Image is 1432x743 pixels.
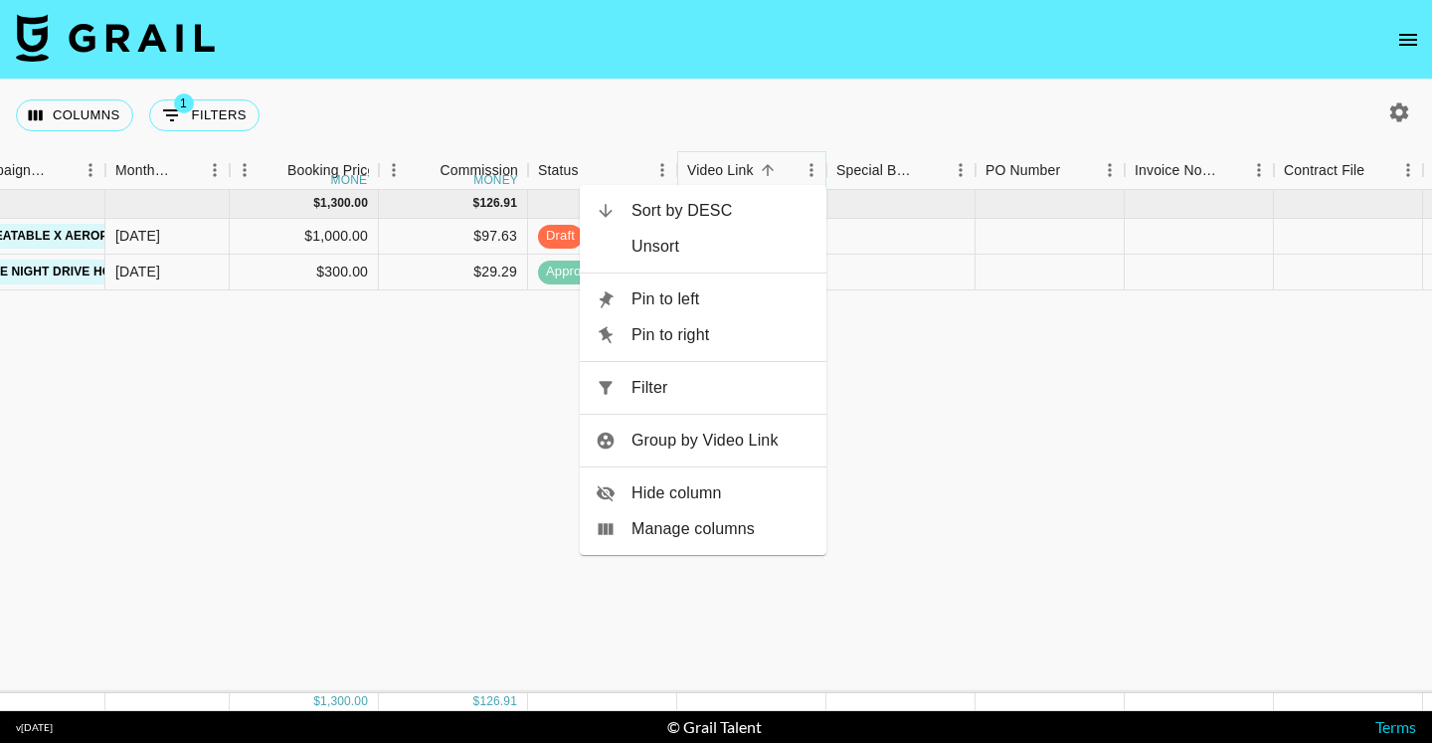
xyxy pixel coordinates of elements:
div: 1,300.00 [320,693,368,710]
button: Menu [1095,155,1125,185]
button: open drawer [1388,20,1428,60]
span: Sort by DESC [631,199,810,223]
span: Hide column [631,481,810,505]
ul: Menu [580,185,826,555]
div: money [473,174,518,186]
div: Status [538,151,579,190]
div: Month Due [105,151,230,190]
div: Video Link [687,151,754,190]
div: Special Booking Type [826,151,976,190]
div: $ [473,195,480,212]
button: Menu [76,155,105,185]
span: draft [538,227,583,246]
div: Invoice Notes [1125,151,1274,190]
div: Commission [440,151,518,190]
button: Menu [946,155,976,185]
div: $ [313,195,320,212]
div: Contract File [1274,151,1423,190]
button: Sort [754,156,782,184]
button: Sort [1364,156,1392,184]
button: Menu [1393,155,1423,185]
div: PO Number [985,151,1060,190]
button: Menu [379,155,409,185]
img: Grail Talent [16,14,215,62]
button: Sort [260,156,287,184]
div: money [331,174,376,186]
div: Jul '25 [115,226,160,246]
button: Menu [647,155,677,185]
div: $ [473,693,480,710]
span: Unsort [631,235,810,259]
button: Select columns [16,99,133,131]
button: Menu [1244,155,1274,185]
span: Pin to right [631,323,810,347]
div: 126.91 [479,195,517,212]
div: © Grail Talent [667,717,762,737]
div: Jul '25 [115,262,160,281]
div: $ [313,693,320,710]
span: Filter [631,376,810,400]
div: Invoice Notes [1135,151,1216,190]
button: Sort [579,156,607,184]
button: Show filters [149,99,260,131]
button: Menu [230,155,260,185]
div: v [DATE] [16,721,53,734]
div: $97.63 [379,219,528,255]
span: Manage columns [631,517,810,541]
div: 126.91 [479,693,517,710]
button: Sort [1216,156,1244,184]
div: Booking Price [287,151,375,190]
div: $300.00 [230,255,379,290]
button: Sort [918,156,946,184]
button: Sort [412,156,440,184]
div: Video Link [677,151,826,190]
div: 1,300.00 [320,195,368,212]
button: Menu [797,155,826,185]
button: Menu [200,155,230,185]
div: PO Number [976,151,1125,190]
a: Terms [1375,717,1416,736]
div: Status [528,151,677,190]
div: $1,000.00 [230,219,379,255]
button: Sort [172,156,200,184]
span: Pin to left [631,287,810,311]
div: Month Due [115,151,172,190]
span: 1 [174,93,194,113]
span: approved [538,263,611,281]
button: Sort [48,156,76,184]
button: Sort [1060,156,1088,184]
div: Special Booking Type [836,151,918,190]
div: $29.29 [379,255,528,290]
span: Group by Video Link [631,429,810,453]
div: Contract File [1284,151,1364,190]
